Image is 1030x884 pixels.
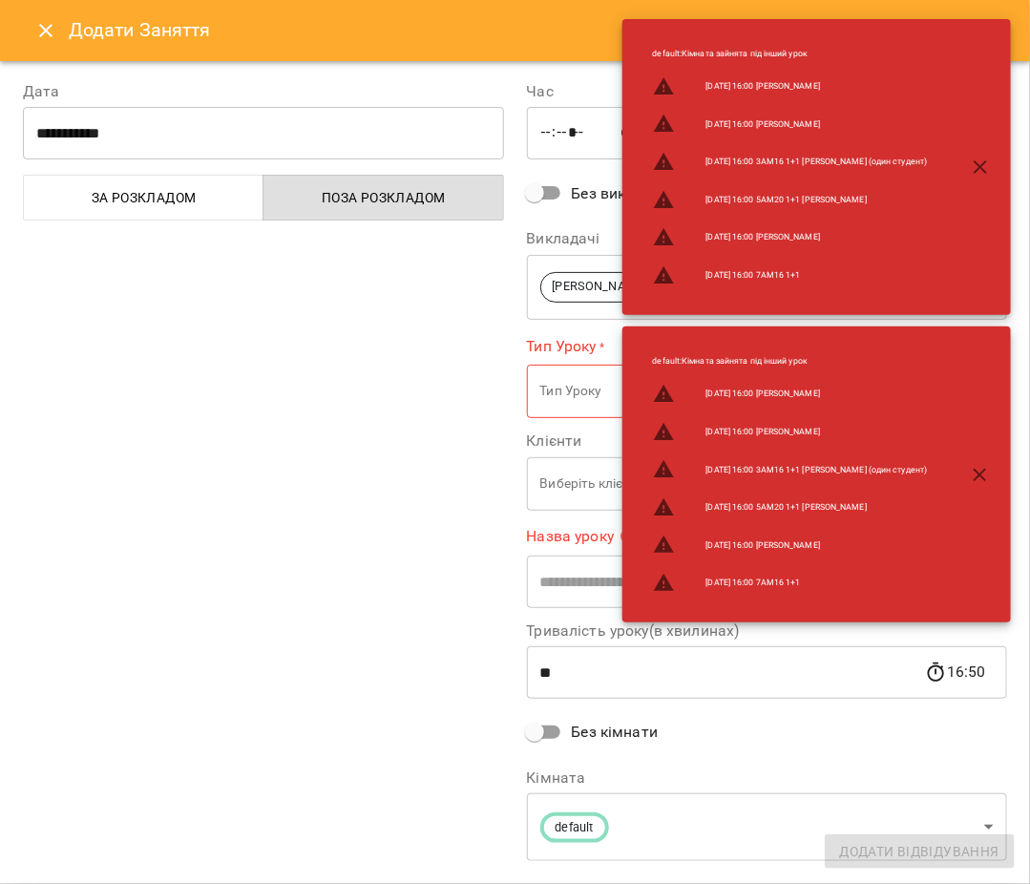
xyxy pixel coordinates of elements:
[638,105,943,143] li: [DATE] 16:00 [PERSON_NAME]
[638,257,943,295] li: [DATE] 16:00 7АМ16 1+1
[527,254,1008,320] div: [PERSON_NAME]
[638,219,943,257] li: [DATE] 16:00 [PERSON_NAME]
[23,175,263,221] button: За розкладом
[638,181,943,220] li: [DATE] 16:00 5АМ20 1+1 [PERSON_NAME]
[527,623,1008,639] label: Тривалість уроку(в хвилинах)
[527,770,1008,786] label: Кімната
[638,143,943,181] li: [DATE] 16:00 3АМ16 1+1 [PERSON_NAME] (один студент)
[638,347,943,375] li: default : Кімната зайнята під інший урок
[544,819,605,837] span: default
[23,84,504,99] label: Дата
[23,8,69,53] button: Close
[638,413,943,452] li: [DATE] 16:00 [PERSON_NAME]
[572,182,679,205] span: Без викладача
[69,15,1007,45] h6: Додати Заняття
[638,375,943,413] li: [DATE] 16:00 [PERSON_NAME]
[638,68,943,106] li: [DATE] 16:00 [PERSON_NAME]
[527,84,1008,99] label: Час
[638,489,943,527] li: [DATE] 16:00 5АМ20 1+1 [PERSON_NAME]
[275,186,492,209] span: Поза розкладом
[527,433,1008,449] label: Клієнти
[527,529,636,544] span: Назва уроку
[527,365,1008,419] div: Тип Уроку
[638,564,943,602] li: [DATE] 16:00 7АМ16 1+1
[540,474,977,494] p: Виберіть клієнтів...
[527,456,1008,511] div: Виберіть клієнтів...
[541,278,658,296] span: [PERSON_NAME]
[638,40,943,68] li: default : Кімната зайнята під інший урок
[572,721,659,744] span: Без кімнати
[638,526,943,564] li: [DATE] 16:00 [PERSON_NAME]
[540,382,977,401] p: Тип Уроку
[527,231,1008,246] label: Викладачі
[638,451,943,489] li: [DATE] 16:00 3АМ16 1+1 [PERSON_NAME] (один студент)
[263,175,503,221] button: Поза розкладом
[35,186,252,209] span: За розкладом
[620,529,635,544] svg: Вкажіть назву уроку або виберіть клієнтів
[527,793,1008,861] div: default
[527,335,1008,357] label: Тип Уроку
